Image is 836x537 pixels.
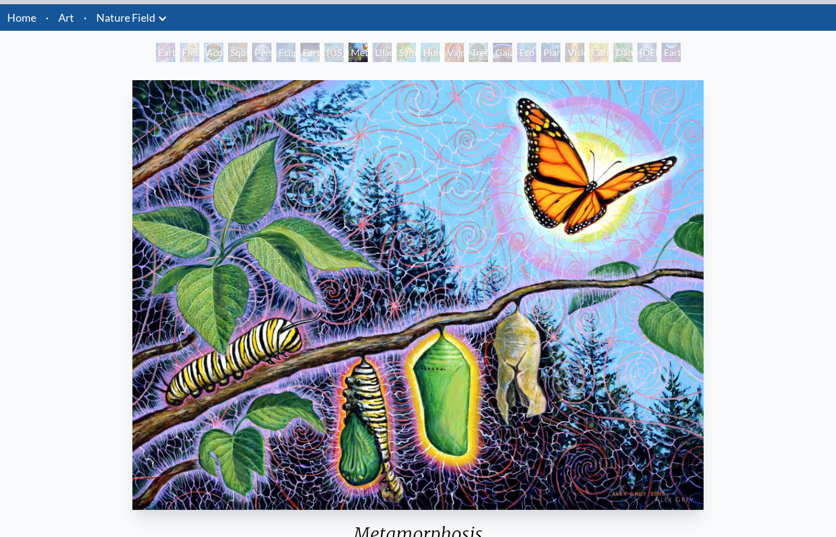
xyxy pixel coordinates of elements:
[96,9,155,26] a: Nature Field
[589,43,608,62] div: Cannabis Mudra
[79,4,91,31] li: ·
[180,43,199,62] div: Flesh of the Gods
[132,80,703,510] img: Metamorphosis-2005-Alex-Grey-watermarked.jpg
[324,43,344,62] div: [US_STATE] Song
[228,43,247,62] div: Squirrel
[421,43,440,62] div: Humming Bird
[541,43,560,62] div: Planetary Prayers
[204,43,223,62] div: Acorn Dream
[613,43,633,62] div: Dance of Cannabia
[58,9,74,26] a: Art
[156,43,175,62] div: Earth Witness
[373,43,392,62] div: Lilacs
[565,43,584,62] div: Vision Tree
[637,43,657,62] div: [DEMOGRAPHIC_DATA] in the Ocean of Awareness
[661,43,681,62] div: Earthmind
[41,4,54,31] li: ·
[469,43,488,62] div: Tree & Person
[397,43,416,62] div: Symbiosis: Gall Wasp & Oak Tree
[493,43,512,62] div: Gaia
[252,43,271,62] div: Person Planet
[348,43,368,62] div: Metamorphosis
[276,43,296,62] div: Eclipse
[517,43,536,62] div: Eco-Atlas
[7,11,36,24] a: Home
[300,43,320,62] div: Earth Energies
[445,43,464,62] div: Vajra Horse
